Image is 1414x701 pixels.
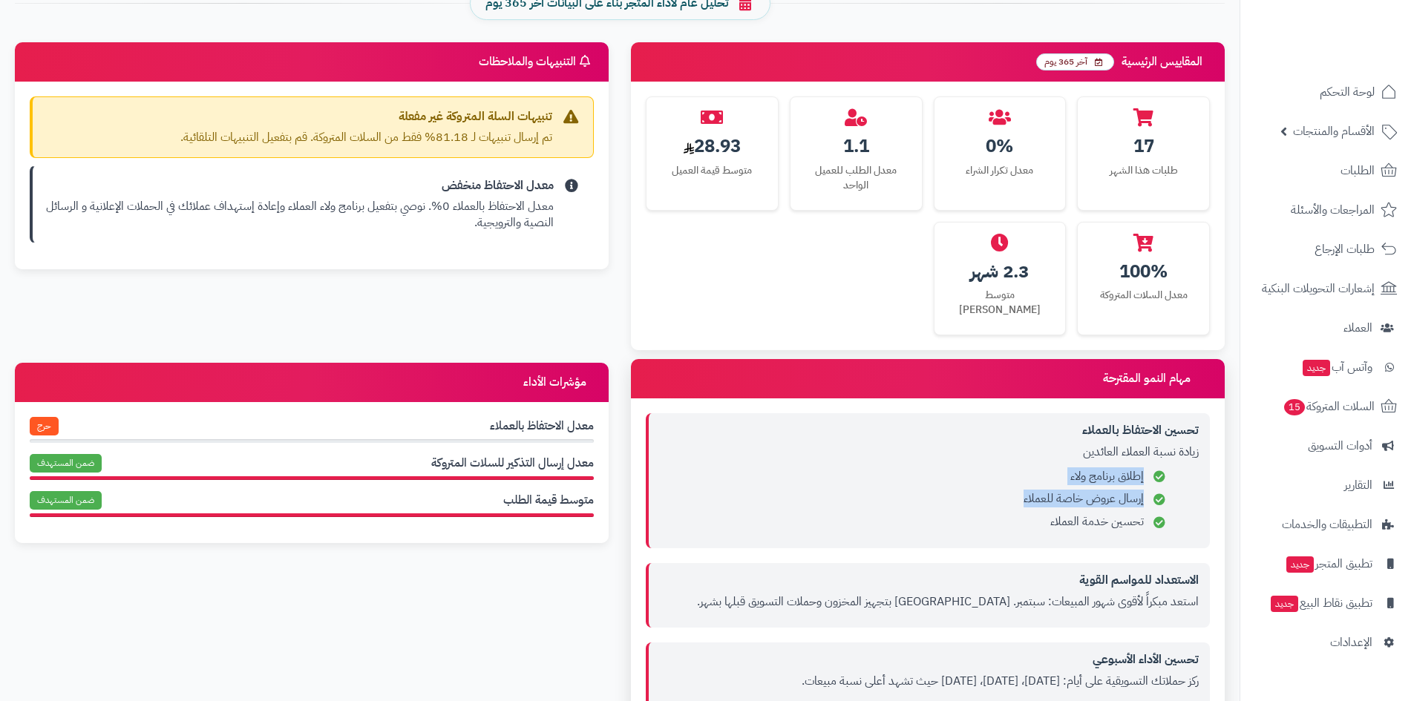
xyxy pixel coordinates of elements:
[1283,396,1375,417] span: السلات المتروكة
[1344,475,1372,496] span: التقارير
[30,491,102,510] span: ضمن المستهدف
[1284,399,1305,415] span: 15
[660,444,1199,461] p: زيادة نسبة العملاء العائدين
[1089,288,1198,303] div: معدل السلات المتروكة
[30,476,594,480] div: 100% / 60%
[503,492,594,509] span: متوسط قيمة الطلب
[658,134,767,159] div: 28.93
[1249,310,1405,346] a: العملاء
[1343,317,1372,338] span: العملاء
[44,129,552,146] p: تم إرسال تنبيهات لـ 81.18% فقط من السلات المتروكة. قم بتفعيل التنبيهات التلقائية.
[1315,239,1375,260] span: طلبات الإرجاع
[1301,357,1372,378] span: وآتس آب
[658,163,767,178] div: متوسط قيمة العميل
[1249,546,1405,582] a: تطبيق المتجرجديد
[1249,585,1405,621] a: تطبيق نقاط البيعجديد
[30,454,102,473] span: ضمن المستهدف
[1308,435,1372,456] span: أدوات التسويق
[1249,389,1405,424] a: السلات المتروكة15
[1249,74,1405,110] a: لوحة التحكم
[1249,467,1405,503] a: التقارير
[1286,556,1314,573] span: جديد
[1293,121,1375,142] span: الأقسام والمنتجات
[946,259,1055,284] div: 2.3 شهر
[30,417,59,435] span: حرج
[431,455,594,472] span: معدل إرسال التذكير للسلات المتروكة
[664,490,1169,507] li: إرسال عروض خاصة للعملاء
[660,673,1199,690] p: ركز حملاتك التسويقية على أيام: [DATE]، [DATE]، [DATE] حيث تشهد أعلى نسبة مبيعات.
[1089,134,1198,159] div: 17
[1249,271,1405,306] a: إشعارات التحويلات البنكية
[660,593,1199,611] p: استعد مبكراً لأقوى شهور المبيعات: سبتمبر. [GEOGRAPHIC_DATA] بتجهيز المخزون وحملات التسويق قبلها ب...
[1103,372,1210,386] h3: مهام النمو المقترحة
[660,574,1199,588] h4: الاستعداد للمواسم القوية
[660,654,1199,667] h4: تحسين الأداء الأسبوعي
[1282,514,1372,535] span: التطبيقات والخدمات
[802,163,911,193] div: معدل الطلب للعميل الواحد
[1285,553,1372,574] span: تطبيق المتجر
[1341,160,1375,181] span: الطلبات
[490,418,594,435] span: معدل الاحتفاظ بالعملاء
[1249,428,1405,464] a: أدوات التسويق
[1320,82,1375,102] span: لوحة التحكم
[1089,163,1198,178] div: طلبات هذا الشهر
[1249,507,1405,542] a: التطبيقات والخدمات
[1249,625,1405,660] a: الإعدادات
[660,424,1199,438] h4: تحسين الاحتفاظ بالعملاء
[44,177,554,194] strong: معدل الاحتفاظ منخفض
[664,468,1169,485] li: إطلاق برنامج ولاء
[1249,153,1405,188] a: الطلبات
[802,134,911,159] div: 1.1
[1262,278,1375,299] span: إشعارات التحويلات البنكية
[1330,632,1372,653] span: الإعدادات
[30,513,594,517] div: 344.5% / 200%
[1036,53,1114,70] span: آخر 365 يوم
[946,163,1055,178] div: معدل تكرار الشراء
[44,198,554,232] p: معدل الاحتفاظ بالعملاء 0%. نوصي بتفعيل برنامج ولاء العملاء وإعادة إستهداف عملائك في الحملات الإعل...
[1269,593,1372,613] span: تطبيق نقاط البيع
[1303,360,1330,376] span: جديد
[479,55,594,69] h3: التنبيهات والملاحظات
[1089,259,1198,284] div: 100%
[44,108,552,125] strong: تنبيهات السلة المتروكة غير مفعلة
[1249,349,1405,385] a: وآتس آبجديد
[1291,200,1375,220] span: المراجعات والأسئلة
[946,134,1055,159] div: 0%
[946,288,1055,317] div: متوسط [PERSON_NAME]
[523,376,594,389] h3: مؤشرات الأداء
[1271,596,1298,612] span: جديد
[1249,231,1405,267] a: طلبات الإرجاع
[1249,192,1405,228] a: المراجعات والأسئلة
[664,513,1169,530] li: تحسين خدمة العملاء
[1036,53,1210,70] h3: المقاييس الرئيسية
